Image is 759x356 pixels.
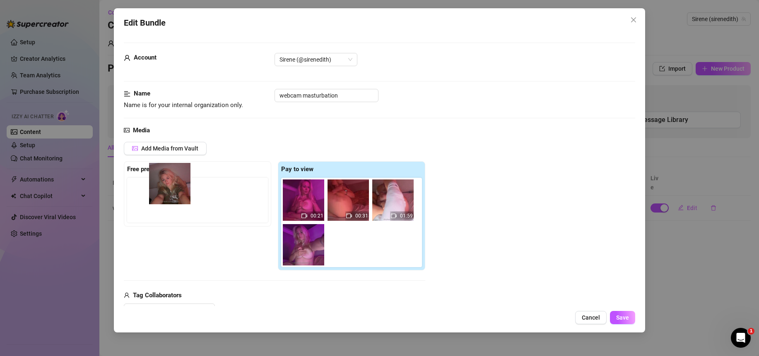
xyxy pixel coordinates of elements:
span: user [124,291,130,301]
span: Save [616,314,629,321]
span: Name is for your internal organization only. [124,101,243,109]
button: Save [610,311,635,324]
button: Cancel [575,311,607,324]
button: Close [627,13,640,26]
span: Sirene (@sirenedith) [280,53,352,66]
span: align-left [124,89,130,99]
strong: Free preview [127,165,162,173]
span: Edit Bundle [124,17,166,29]
span: picture [132,146,138,151]
button: Add Media from Vault [124,142,207,155]
span: Add Media from Vault [141,145,198,152]
span: 1 [748,328,754,334]
strong: Account [134,54,157,61]
span: Cancel [582,314,600,321]
span: close [630,17,637,23]
span: picture [124,126,130,136]
span: user [124,53,130,63]
strong: Name [134,90,150,97]
strong: Media [133,127,150,134]
strong: Pay to view [281,165,313,173]
span: Close [627,17,640,23]
strong: Tag Collaborators [133,291,182,299]
iframe: Intercom live chat [731,328,751,348]
input: Enter a name [275,89,378,102]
